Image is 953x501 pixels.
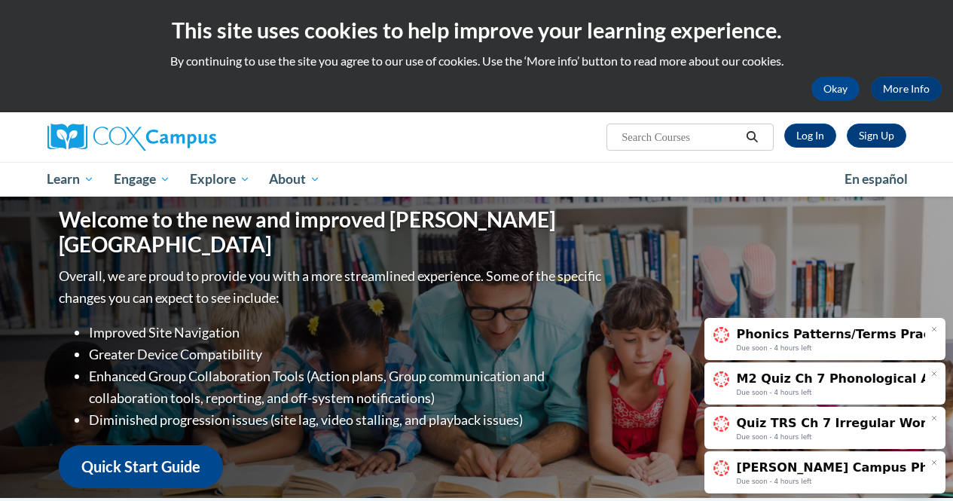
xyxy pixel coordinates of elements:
[871,77,942,101] a: More Info
[89,365,605,409] li: Enhanced Group Collaboration Tools (Action plans, Group communication and collaboration tools, re...
[190,170,250,188] span: Explore
[741,128,763,146] button: Search
[11,53,942,69] p: By continuing to use the site you agree to our use of cookies. Use the ‘More info’ button to read...
[180,162,260,197] a: Explore
[845,171,908,187] span: En español
[59,265,605,309] p: Overall, we are proud to provide you with a more streamlined experience. Some of the specific cha...
[259,162,330,197] a: About
[89,344,605,365] li: Greater Device Compatibility
[269,170,320,188] span: About
[47,124,216,151] img: Cox Campus
[89,322,605,344] li: Improved Site Navigation
[620,128,741,146] input: Search Courses
[784,124,836,148] a: Log In
[89,409,605,431] li: Diminished progression issues (site lag, video stalling, and playback issues)
[59,207,605,258] h1: Welcome to the new and improved [PERSON_NAME][GEOGRAPHIC_DATA]
[811,77,860,101] button: Okay
[47,124,319,151] a: Cox Campus
[114,170,170,188] span: Engage
[59,445,223,488] a: Quick Start Guide
[847,124,906,148] a: Register
[835,163,918,195] a: En español
[11,15,942,45] h2: This site uses cookies to help improve your learning experience.
[47,170,94,188] span: Learn
[104,162,180,197] a: Engage
[36,162,918,197] div: Main menu
[38,162,105,197] a: Learn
